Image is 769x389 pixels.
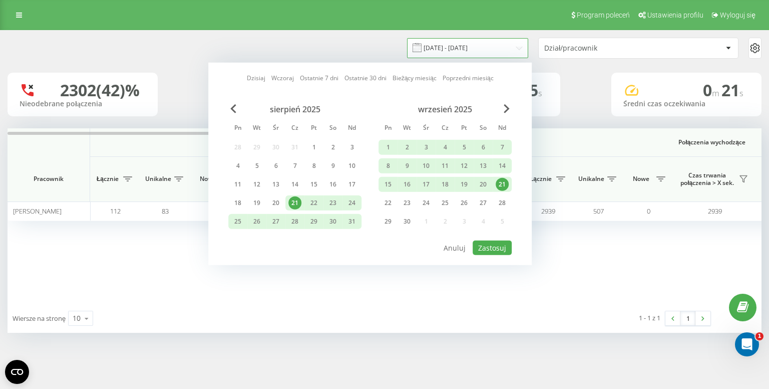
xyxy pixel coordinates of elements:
div: 11 [439,159,452,172]
div: 2 [401,141,414,154]
div: wt 2 wrz 2025 [398,140,417,155]
a: Ostatnie 30 dni [344,73,387,83]
div: 30 [326,215,339,228]
abbr: niedziela [344,121,359,136]
span: Wyloguj się [720,11,755,19]
div: pt 8 sie 2025 [304,158,323,173]
div: pon 15 wrz 2025 [378,177,398,192]
div: sob 13 wrz 2025 [474,158,493,173]
div: 30 [401,215,414,228]
span: Program poleceń [577,11,630,19]
div: wt 19 sie 2025 [247,196,266,211]
div: 2 [326,141,339,154]
div: sierpień 2025 [228,104,361,114]
div: śr 6 sie 2025 [266,158,285,173]
div: 16 [326,178,339,191]
div: 4 [231,159,244,172]
div: ndz 31 sie 2025 [342,214,361,229]
div: pon 11 sie 2025 [228,177,247,192]
div: 4 [439,141,452,154]
span: 0 [647,207,650,216]
button: Open CMP widget [5,360,29,384]
span: Nowe [195,175,220,183]
abbr: sobota [325,121,340,136]
span: Nowe [628,175,653,183]
div: pt 12 wrz 2025 [455,158,474,173]
div: wt 12 sie 2025 [247,177,266,192]
div: 15 [381,178,395,191]
abbr: środa [419,121,434,136]
span: 112 [110,207,121,216]
div: 24 [420,197,433,210]
div: ndz 28 wrz 2025 [493,196,512,211]
div: 28 [288,215,301,228]
div: 13 [269,178,282,191]
div: 13 [477,159,490,172]
div: pt 5 wrz 2025 [455,140,474,155]
abbr: sobota [476,121,491,136]
div: czw 4 wrz 2025 [436,140,455,155]
div: 15 [307,178,320,191]
div: 10 [73,313,81,323]
div: 12 [250,178,263,191]
abbr: piątek [457,121,472,136]
div: 3 [345,141,358,154]
div: 25 [231,215,244,228]
span: 2939 [708,207,722,216]
div: pt 26 wrz 2025 [455,196,474,211]
div: 11 [231,178,244,191]
a: Wczoraj [271,73,294,83]
div: 29 [381,215,395,228]
abbr: czwartek [287,121,302,136]
div: ndz 10 sie 2025 [342,158,361,173]
div: 8 [381,159,395,172]
div: 19 [250,197,263,210]
div: pon 18 sie 2025 [228,196,247,211]
div: wt 26 sie 2025 [247,214,266,229]
div: 29 [307,215,320,228]
iframe: Intercom live chat [735,332,759,356]
div: 22 [307,197,320,210]
span: s [538,88,542,99]
span: Łącznie [95,175,120,183]
button: Zastosuj [473,241,512,255]
div: 10 [420,159,433,172]
div: 1 [307,141,320,154]
div: sob 6 wrz 2025 [474,140,493,155]
div: śr 20 sie 2025 [266,196,285,211]
div: pt 19 wrz 2025 [455,177,474,192]
div: 27 [477,197,490,210]
div: śr 27 sie 2025 [266,214,285,229]
div: ndz 3 sie 2025 [342,140,361,155]
div: wt 5 sie 2025 [247,158,266,173]
div: Nieodebrane połączenia [20,100,146,108]
span: 2939 [541,207,555,216]
span: 83 [162,207,169,216]
div: śr 3 wrz 2025 [417,140,436,155]
div: sob 23 sie 2025 [323,196,342,211]
div: pon 8 wrz 2025 [378,158,398,173]
div: 16 [401,178,414,191]
div: 7 [288,159,301,172]
div: 8 [307,159,320,172]
div: 9 [326,159,339,172]
div: ndz 17 sie 2025 [342,177,361,192]
div: 26 [250,215,263,228]
div: pon 29 wrz 2025 [378,214,398,229]
div: 23 [326,197,339,210]
div: wt 9 wrz 2025 [398,158,417,173]
div: 18 [439,178,452,191]
div: 31 [345,215,358,228]
div: 24 [345,197,358,210]
span: Unikalne [578,175,604,183]
div: śr 13 sie 2025 [266,177,285,192]
div: ndz 14 wrz 2025 [493,158,512,173]
div: śr 10 wrz 2025 [417,158,436,173]
div: ndz 21 wrz 2025 [493,177,512,192]
div: 14 [288,178,301,191]
div: 17 [420,178,433,191]
div: pt 15 sie 2025 [304,177,323,192]
div: 25 [439,197,452,210]
span: Łącznie [528,175,553,183]
abbr: środa [268,121,283,136]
